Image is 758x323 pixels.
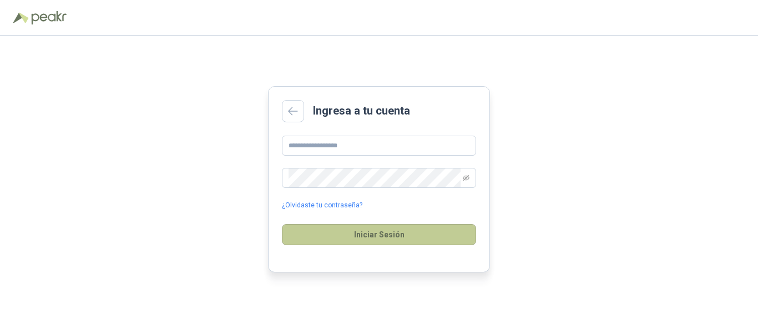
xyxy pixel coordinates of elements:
a: ¿Olvidaste tu contraseña? [282,200,362,211]
img: Logo [13,12,29,23]
button: Iniciar Sesión [282,224,476,245]
img: Peakr [31,11,67,24]
span: eye-invisible [463,175,469,181]
h2: Ingresa a tu cuenta [313,102,410,120]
